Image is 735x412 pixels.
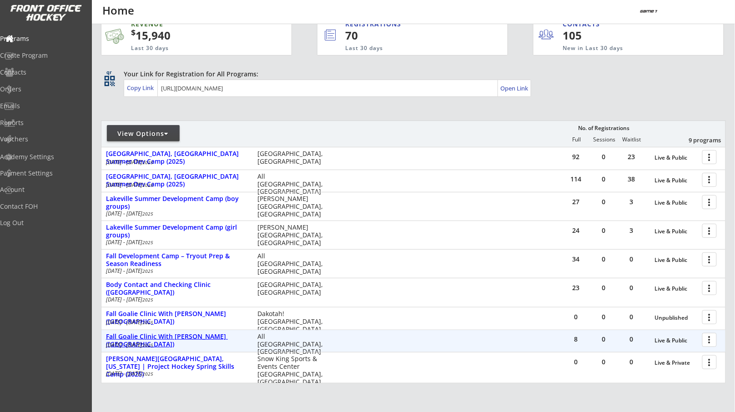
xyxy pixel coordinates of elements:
[131,45,248,52] div: Last 30 days
[106,252,248,268] div: Fall Development Camp – Tryout Prep & Season Readiness
[590,336,618,342] div: 0
[257,333,329,356] div: All [GEOGRAPHIC_DATA], [GEOGRAPHIC_DATA]
[106,240,245,245] div: [DATE] - [DATE]
[563,285,590,291] div: 23
[131,20,248,29] div: REVENUE
[618,136,645,143] div: Waitlist
[563,20,604,29] div: CONTACTS
[142,211,153,217] em: 2025
[142,159,153,166] em: 2025
[563,256,590,262] div: 34
[563,45,682,52] div: New in Last 30 days
[563,154,590,160] div: 92
[142,182,153,188] em: 2025
[702,252,717,266] button: more_vert
[590,154,618,160] div: 0
[702,281,717,295] button: more_vert
[257,252,329,275] div: All [GEOGRAPHIC_DATA], [GEOGRAPHIC_DATA]
[655,200,698,206] div: Live & Public
[106,310,248,326] div: Fall Goalie Clinic With [PERSON_NAME] ([GEOGRAPHIC_DATA])
[106,355,248,378] div: [PERSON_NAME][GEOGRAPHIC_DATA], [US_STATE] | Project Hockey Spring Skills Camp (2025)
[702,173,717,187] button: more_vert
[124,70,698,79] div: Your Link for Registration for All Programs:
[702,310,717,324] button: more_vert
[655,257,698,263] div: Live & Public
[131,28,263,43] div: 15,940
[576,125,632,131] div: No. of Registrations
[618,336,645,342] div: 0
[563,227,590,234] div: 24
[702,333,717,347] button: more_vert
[618,199,645,205] div: 3
[618,256,645,262] div: 0
[257,281,329,296] div: [GEOGRAPHIC_DATA], [GEOGRAPHIC_DATA]
[106,281,248,296] div: Body Contact and Checking Clinic ([GEOGRAPHIC_DATA])
[257,310,329,333] div: Dakotah! [GEOGRAPHIC_DATA], [GEOGRAPHIC_DATA]
[618,227,645,234] div: 3
[500,82,529,95] a: Open Link
[106,150,248,166] div: [GEOGRAPHIC_DATA], [GEOGRAPHIC_DATA] Summer Dev Camp (2025)
[106,224,248,239] div: Lakeville Summer Development Camp (girl groups)
[563,314,590,320] div: 0
[618,154,645,160] div: 23
[257,173,329,196] div: All [GEOGRAPHIC_DATA], [GEOGRAPHIC_DATA]
[590,256,618,262] div: 0
[106,371,245,377] div: [DATE] - [DATE]
[131,27,136,38] sup: $
[674,136,721,144] div: 9 programs
[106,268,245,274] div: [DATE] - [DATE]
[590,227,618,234] div: 0
[702,150,717,164] button: more_vert
[702,195,717,209] button: more_vert
[106,211,245,216] div: [DATE] - [DATE]
[142,371,153,377] em: 2025
[702,355,717,369] button: more_vert
[590,359,618,365] div: 0
[618,359,645,365] div: 0
[127,84,156,92] div: Copy Link
[563,199,590,205] div: 27
[590,314,618,320] div: 0
[702,224,717,238] button: more_vert
[655,155,698,161] div: Live & Public
[104,70,115,75] div: qr
[106,182,245,188] div: [DATE] - [DATE]
[655,360,698,366] div: Live & Private
[655,337,698,344] div: Live & Public
[106,173,248,188] div: [GEOGRAPHIC_DATA], [GEOGRAPHIC_DATA] Summer Dev Camp (2025)
[106,297,245,302] div: [DATE] - [DATE]
[591,136,618,143] div: Sessions
[345,45,471,52] div: Last 30 days
[590,199,618,205] div: 0
[655,286,698,292] div: Live & Public
[563,336,590,342] div: 8
[106,160,245,165] div: [DATE] - [DATE]
[563,136,590,143] div: Full
[618,176,645,182] div: 38
[257,224,329,246] div: [PERSON_NAME][GEOGRAPHIC_DATA], [GEOGRAPHIC_DATA]
[142,268,153,274] em: 2025
[142,239,153,246] em: 2025
[257,355,329,386] div: Snow King Sports & Events Center [GEOGRAPHIC_DATA], [GEOGRAPHIC_DATA]
[142,342,153,348] em: 2025
[257,150,329,166] div: [GEOGRAPHIC_DATA], [GEOGRAPHIC_DATA]
[345,28,478,43] div: 70
[590,176,618,182] div: 0
[563,28,619,43] div: 105
[106,195,248,211] div: Lakeville Summer Development Camp (boy groups)
[655,228,698,235] div: Live & Public
[655,177,698,184] div: Live & Public
[257,195,329,218] div: [PERSON_NAME][GEOGRAPHIC_DATA], [GEOGRAPHIC_DATA]
[142,319,153,326] em: 2025
[590,285,618,291] div: 0
[103,74,116,88] button: qr_code
[563,176,590,182] div: 114
[106,320,245,325] div: [DATE] - [DATE]
[106,333,248,348] div: Fall Goalie Clinic With [PERSON_NAME] ([GEOGRAPHIC_DATA])
[563,359,590,365] div: 0
[107,129,180,138] div: View Options
[655,315,698,321] div: Unpublished
[345,20,466,29] div: REGISTRATIONS
[618,285,645,291] div: 0
[106,342,245,348] div: [DATE] - [DATE]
